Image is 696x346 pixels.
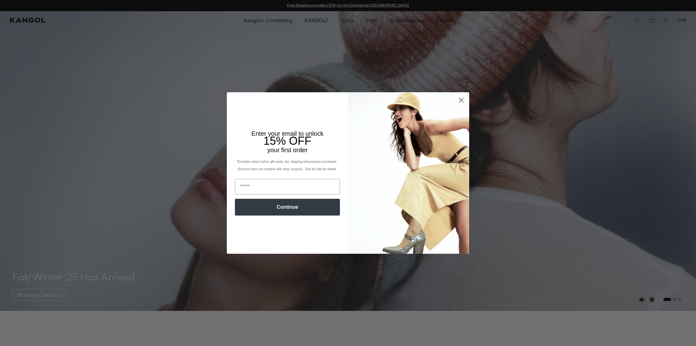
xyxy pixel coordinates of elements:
input: Email [235,179,340,194]
span: *Excludes select styles, gift cards, tax, shipping and previous purchases. Discount does not comb... [237,160,338,171]
span: your first order [267,147,307,153]
button: Continue [235,199,340,216]
button: Close dialog [456,95,467,106]
img: 93be19ad-e773-4382-80b9-c9d740c9197f.jpeg [348,92,469,254]
span: 15% OFF [263,134,311,147]
span: Enter your email to unlock [251,130,323,137]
